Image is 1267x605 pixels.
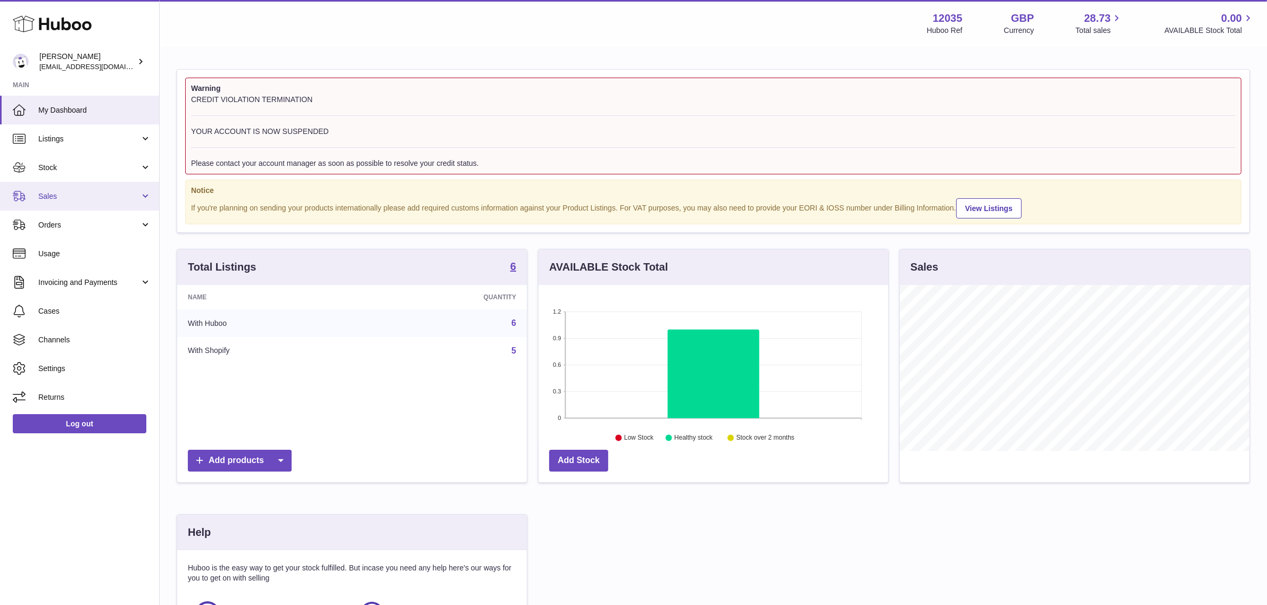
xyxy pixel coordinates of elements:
span: Stock [38,163,140,173]
div: Huboo Ref [927,26,963,36]
strong: Warning [191,83,1236,94]
a: 28.73 Total sales [1075,11,1123,36]
span: My Dashboard [38,105,151,115]
td: With Shopify [177,337,366,365]
a: 5 [511,346,516,355]
p: Huboo is the easy way to get your stock fulfilled. But incase you need any help here's our ways f... [188,563,516,583]
div: If you're planning on sending your products internationally please add required customs informati... [191,197,1236,219]
text: 0.6 [553,362,561,368]
strong: GBP [1011,11,1034,26]
a: 0.00 AVAILABLE Stock Total [1164,11,1254,36]
a: Add Stock [549,450,608,472]
td: With Huboo [177,309,366,337]
span: Orders [38,220,140,230]
span: Listings [38,134,140,144]
span: AVAILABLE Stock Total [1164,26,1254,36]
h3: Sales [910,260,938,274]
text: Low Stock [624,434,654,442]
text: 0.3 [553,388,561,394]
span: Invoicing and Payments [38,278,140,288]
a: Log out [13,414,146,433]
span: [EMAIL_ADDRESS][DOMAIN_NAME] [39,62,156,71]
span: Channels [38,335,151,345]
span: Returns [38,392,151,402]
h3: Total Listings [188,260,256,274]
a: 6 [510,261,516,274]
span: Sales [38,191,140,201]
img: internalAdmin-12035@internal.huboo.com [13,54,29,70]
text: Healthy stock [674,434,713,442]
a: Add products [188,450,292,472]
span: Settings [38,364,151,374]
strong: 12035 [933,11,963,26]
text: 0.9 [553,335,561,341]
h3: Help [188,525,211,540]
strong: Notice [191,186,1236,196]
th: Quantity [366,285,527,309]
span: 28.73 [1084,11,1111,26]
span: 0.00 [1221,11,1242,26]
span: Total sales [1075,26,1123,36]
div: CREDIT VIOLATION TERMINATION YOUR ACCOUNT IS NOW SUSPENDED Please contact your account manager as... [191,95,1236,169]
span: Usage [38,249,151,259]
div: [PERSON_NAME] [39,52,135,72]
text: Stock over 2 months [736,434,794,442]
strong: 6 [510,261,516,272]
a: View Listings [956,198,1022,219]
span: Cases [38,306,151,316]
div: Currency [1004,26,1034,36]
th: Name [177,285,366,309]
h3: AVAILABLE Stock Total [549,260,668,274]
a: 6 [511,318,516,327]
text: 0 [558,415,561,421]
text: 1.2 [553,308,561,315]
